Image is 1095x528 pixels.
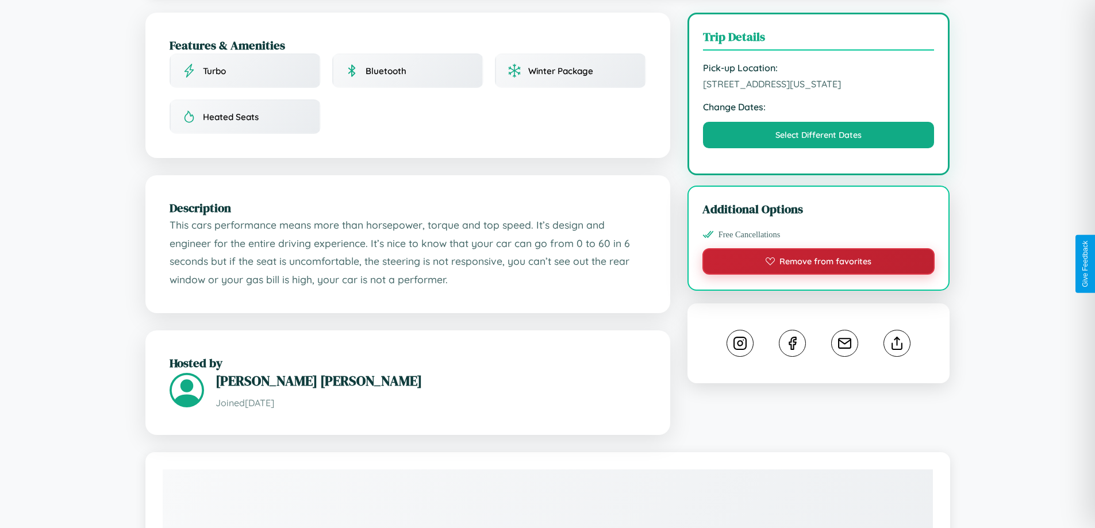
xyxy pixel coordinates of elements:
[719,230,781,240] span: Free Cancellations
[703,122,935,148] button: Select Different Dates
[203,65,226,76] span: Turbo
[1081,241,1089,287] div: Give Feedback
[702,248,935,275] button: Remove from favorites
[216,395,646,411] p: Joined [DATE]
[366,65,406,76] span: Bluetooth
[703,62,935,74] strong: Pick-up Location:
[703,78,935,90] span: [STREET_ADDRESS][US_STATE]
[216,371,646,390] h3: [PERSON_NAME] [PERSON_NAME]
[703,101,935,113] strong: Change Dates:
[528,65,593,76] span: Winter Package
[170,199,646,216] h2: Description
[170,354,646,371] h2: Hosted by
[170,37,646,53] h2: Features & Amenities
[203,111,259,122] span: Heated Seats
[703,28,935,51] h3: Trip Details
[170,216,646,289] p: This cars performance means more than horsepower, torque and top speed. It’s design and engineer ...
[702,201,935,217] h3: Additional Options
